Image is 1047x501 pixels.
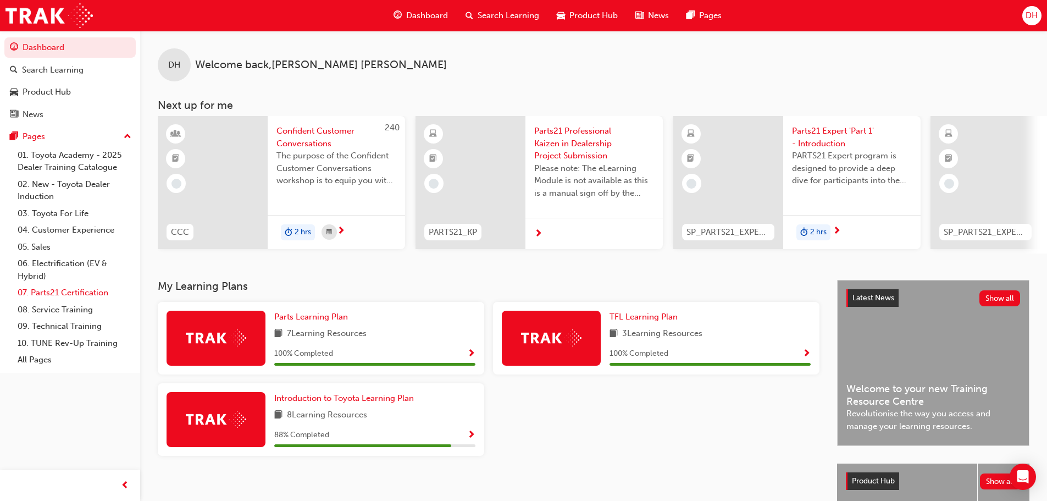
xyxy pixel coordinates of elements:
[168,59,180,71] span: DH
[13,239,136,256] a: 05. Sales
[274,393,414,403] span: Introduction to Toyota Learning Plan
[274,409,282,422] span: book-icon
[534,229,542,239] span: next-icon
[429,127,437,141] span: learningResourceType_ELEARNING-icon
[635,9,644,23] span: news-icon
[276,125,396,150] span: Confident Customer Conversations
[23,86,71,98] div: Product Hub
[686,9,695,23] span: pages-icon
[195,59,447,71] span: Welcome back , [PERSON_NAME] [PERSON_NAME]
[792,150,912,187] span: PARTS21 Expert program is designed to provide a deep dive for participants into the framework and...
[13,255,136,284] a: 06. Electrification (EV & Hybrid)
[457,4,548,27] a: search-iconSearch Learning
[5,3,93,28] img: Trak
[622,327,702,341] span: 3 Learning Resources
[699,9,722,22] span: Pages
[13,318,136,335] a: 09. Technical Training
[287,409,367,422] span: 8 Learning Resources
[171,179,181,189] span: learningRecordVerb_NONE-icon
[548,4,627,27] a: car-iconProduct Hub
[534,125,654,162] span: Parts21 Professional Kaizen in Dealership Project Submission
[687,152,695,166] span: booktick-icon
[467,428,475,442] button: Show Progress
[833,227,841,236] span: next-icon
[385,123,400,133] span: 240
[979,290,1021,306] button: Show all
[23,108,43,121] div: News
[158,280,819,293] h3: My Learning Plans
[846,472,1021,490] a: Product HubShow all
[429,226,477,239] span: PARTS21_KP
[569,9,618,22] span: Product Hub
[416,116,663,249] a: PARTS21_KPParts21 Professional Kaizen in Dealership Project SubmissionPlease note: The eLearning ...
[846,383,1020,408] span: Welcome to your new Training Resource Centre
[295,226,311,239] span: 2 hrs
[274,312,348,322] span: Parts Learning Plan
[1010,464,1036,490] div: Open Intercom Messenger
[186,329,246,346] img: Trak
[274,392,418,405] a: Introduction to Toyota Learning Plan
[4,126,136,147] button: Pages
[4,104,136,125] a: News
[687,127,695,141] span: learningResourceType_ELEARNING-icon
[610,312,678,322] span: TFL Learning Plan
[13,284,136,301] a: 07. Parts21 Certification
[429,179,439,189] span: learningRecordVerb_NONE-icon
[10,65,18,75] span: search-icon
[534,162,654,200] span: Please note: The eLearning Module is not available as this is a manual sign off by the Dealer Pro...
[673,116,921,249] a: SP_PARTS21_EXPERTP1_1223_ELParts21 Expert 'Part 1' - IntroductionPARTS21 Expert program is design...
[610,348,668,360] span: 100 % Completed
[172,152,180,166] span: booktick-icon
[394,9,402,23] span: guage-icon
[337,227,345,236] span: next-icon
[23,130,45,143] div: Pages
[287,327,367,341] span: 7 Learning Resources
[13,176,136,205] a: 02. New - Toyota Dealer Induction
[274,327,282,341] span: book-icon
[4,37,136,58] a: Dashboard
[10,43,18,53] span: guage-icon
[648,9,669,22] span: News
[467,347,475,361] button: Show Progress
[13,301,136,318] a: 08. Service Training
[10,87,18,97] span: car-icon
[1022,6,1042,25] button: DH
[627,4,678,27] a: news-iconNews
[385,4,457,27] a: guage-iconDashboard
[406,9,448,22] span: Dashboard
[846,289,1020,307] a: Latest NewsShow all
[837,280,1029,446] a: Latest NewsShow allWelcome to your new Training Resource CentreRevolutionise the way you access a...
[944,226,1027,239] span: SP_PARTS21_EXPERTP2_1223_EL
[466,9,473,23] span: search-icon
[10,132,18,142] span: pages-icon
[4,35,136,126] button: DashboardSearch LearningProduct HubNews
[172,127,180,141] span: learningResourceType_INSTRUCTOR_LED-icon
[800,225,808,240] span: duration-icon
[802,347,811,361] button: Show Progress
[186,411,246,428] img: Trak
[274,311,352,323] a: Parts Learning Plan
[285,225,292,240] span: duration-icon
[467,349,475,359] span: Show Progress
[802,349,811,359] span: Show Progress
[158,116,405,249] a: 240CCCConfident Customer ConversationsThe purpose of the Confident Customer Conversations worksho...
[13,351,136,368] a: All Pages
[276,150,396,187] span: The purpose of the Confident Customer Conversations workshop is to equip you with tools to commun...
[686,179,696,189] span: learningRecordVerb_NONE-icon
[13,222,136,239] a: 04. Customer Experience
[521,329,581,346] img: Trak
[846,408,1020,432] span: Revolutionise the way you access and manage your learning resources.
[792,125,912,150] span: Parts21 Expert 'Part 1' - Introduction
[944,179,954,189] span: learningRecordVerb_NONE-icon
[1026,9,1038,22] span: DH
[140,99,1047,112] h3: Next up for me
[429,152,437,166] span: booktick-icon
[13,335,136,352] a: 10. TUNE Rev-Up Training
[4,82,136,102] a: Product Hub
[274,348,333,360] span: 100 % Completed
[124,130,131,144] span: up-icon
[810,226,827,239] span: 2 hrs
[686,226,770,239] span: SP_PARTS21_EXPERTP1_1223_EL
[121,479,129,493] span: prev-icon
